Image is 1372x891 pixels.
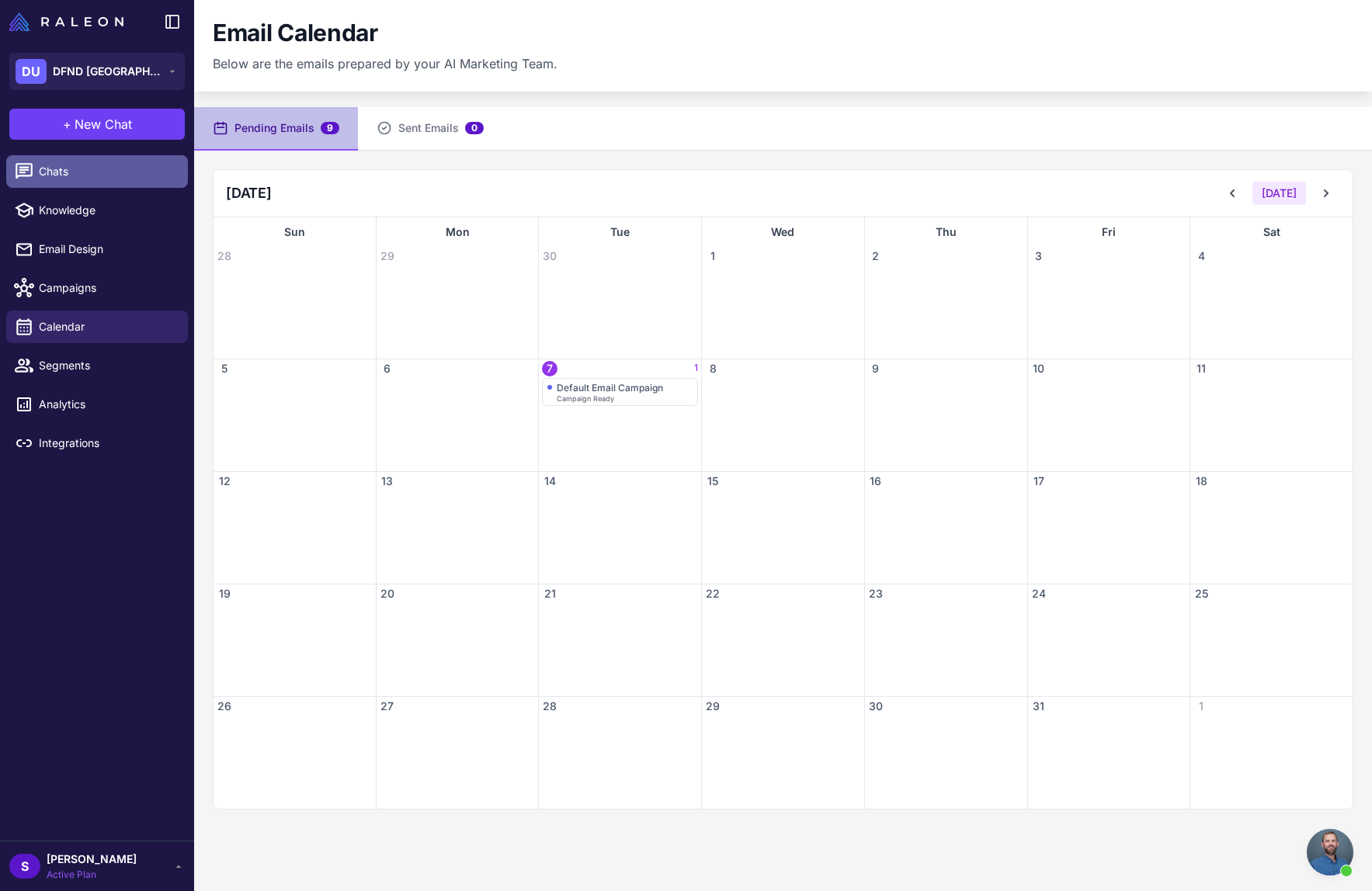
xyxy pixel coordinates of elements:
span: 1 [694,361,698,376]
span: Integrations [39,435,175,452]
a: Analytics [6,388,188,421]
a: Chats [6,155,188,188]
span: 12 [217,473,232,489]
span: 29 [380,248,395,264]
a: Segments [6,349,188,382]
span: + [63,115,71,133]
span: 28 [217,248,232,264]
img: Raleon Logo [9,12,123,31]
p: Below are the emails prepared by your AI Marketing Team. [213,54,557,73]
span: 24 [1031,586,1047,602]
span: 31 [1031,699,1047,714]
span: 0 [465,122,484,134]
button: DUDFND [GEOGRAPHIC_DATA] [9,53,185,90]
span: 10 [1031,361,1047,376]
span: 18 [1193,473,1209,489]
span: Segments [39,357,175,374]
span: 16 [868,473,884,489]
span: 23 [868,586,884,602]
span: New Chat [75,115,132,133]
span: 17 [1031,473,1047,489]
div: Sun [214,217,376,247]
button: Sent Emails0 [358,107,502,151]
div: Tue [539,217,701,247]
div: Mon [377,217,539,247]
h2: [DATE] [226,182,272,203]
span: 25 [1193,586,1209,602]
span: Knowledge [39,202,175,219]
span: 27 [380,699,395,714]
span: 7 [542,361,557,376]
span: 1 [1193,699,1209,714]
span: DFND [GEOGRAPHIC_DATA] [53,63,162,80]
span: 8 [705,361,721,376]
div: Fri [1028,217,1190,247]
a: Email Design [6,233,188,265]
button: +New Chat [9,109,185,140]
span: 9 [321,122,339,134]
span: Chats [39,163,175,180]
div: Thu [865,217,1027,247]
span: 6 [380,361,395,376]
div: DU [16,59,47,84]
a: Calendar [6,310,188,343]
span: 3 [1031,248,1047,264]
span: Email Design [39,241,175,258]
span: 20 [380,586,395,602]
span: 14 [542,473,557,489]
span: 21 [542,586,557,602]
div: Wed [702,217,864,247]
span: 26 [217,699,232,714]
span: 30 [868,699,884,714]
span: 9 [868,361,884,376]
h1: Email Calendar [213,19,378,48]
span: 30 [542,248,557,264]
div: Sat [1190,217,1353,247]
div: Default Email Campaign [557,382,663,393]
div: S [9,854,40,879]
div: Open chat [1307,829,1353,875]
a: Raleon Logo [9,12,130,31]
a: Campaigns [6,272,188,304]
span: Campaign Ready [557,395,614,402]
span: Analytics [39,396,175,413]
span: 2 [868,248,884,264]
span: 28 [542,699,557,714]
span: 29 [705,699,721,714]
span: [PERSON_NAME] [47,851,137,868]
span: Campaigns [39,279,175,296]
button: [DATE] [1252,182,1306,205]
span: 13 [380,473,395,489]
span: 19 [217,586,232,602]
span: 11 [1193,361,1209,376]
span: Calendar [39,318,175,335]
a: Knowledge [6,194,188,227]
a: Integrations [6,427,188,459]
span: 1 [705,248,721,264]
button: Pending Emails9 [194,107,358,151]
span: 22 [705,586,721,602]
span: 4 [1193,248,1209,264]
span: 15 [705,473,721,489]
span: 5 [217,361,232,376]
span: Active Plan [47,868,137,882]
